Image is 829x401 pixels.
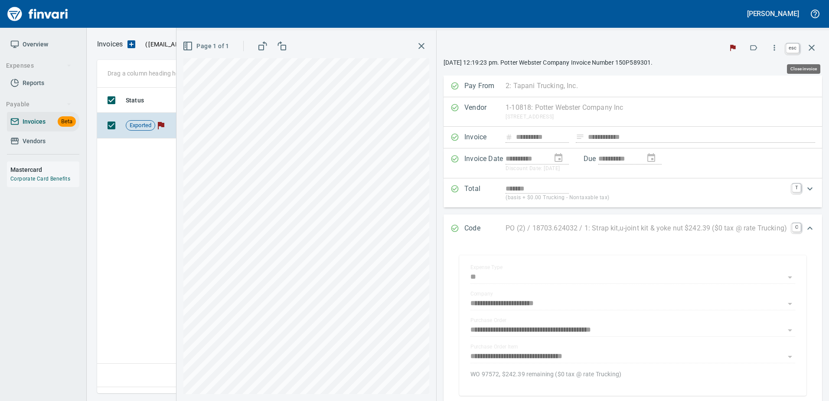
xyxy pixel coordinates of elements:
span: Status [126,95,144,105]
span: Page 1 of 1 [184,41,229,52]
span: Expenses [6,60,72,71]
label: Purchase Order [470,318,506,323]
label: Company [470,291,493,296]
p: PO (2) / 18703.624032 / 1: Strap kit,u-joint kit & yoke nut $242.39 ($0 tax @ rate Trucking) [506,223,787,233]
p: [DATE] 12:19:23 pm. Potter Webster Company Invoice Number 150P589301. [444,58,822,67]
button: Upload an Invoice [123,39,140,49]
a: Overview [7,35,79,54]
span: Invoices [23,116,46,127]
p: Invoices [97,39,123,49]
nav: breadcrumb [97,39,123,49]
a: Corporate Card Benefits [10,176,70,182]
button: Page 1 of 1 [181,38,232,54]
span: Flagged [155,122,166,128]
a: C [792,223,801,232]
p: Code [464,223,506,234]
p: (basis + $0.00 Trucking - Nontaxable tax) [506,194,787,202]
a: InvoicesBeta [7,112,79,131]
div: Expand [444,178,822,207]
label: Expense Type [470,265,503,270]
button: Labels [744,38,763,57]
span: Status [126,95,155,105]
span: Vendors [23,136,46,147]
h5: [PERSON_NAME] [747,9,799,18]
span: Reports [23,78,44,89]
img: Finvari [5,3,70,24]
button: Payable [3,96,75,112]
span: Overview [23,39,48,50]
div: Expand [444,214,822,243]
span: [EMAIL_ADDRESS][DOMAIN_NAME] [147,40,247,49]
span: Payable [6,99,72,110]
button: Expenses [3,58,75,74]
p: Drag a column heading here to group the table [108,69,235,78]
a: esc [786,43,799,53]
button: [PERSON_NAME] [745,7,801,20]
p: Total [464,184,506,202]
a: Vendors [7,131,79,151]
a: T [792,184,801,192]
span: Beta [58,117,76,127]
h6: Mastercard [10,165,79,174]
label: Purchase Order Item [470,344,518,349]
span: Exported [126,122,155,130]
p: WO 97572, $242.39 remaining ($0 tax @ rate Trucking) [470,370,795,378]
a: Reports [7,73,79,93]
p: ( ) [140,40,250,49]
button: Unflag [723,38,742,57]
